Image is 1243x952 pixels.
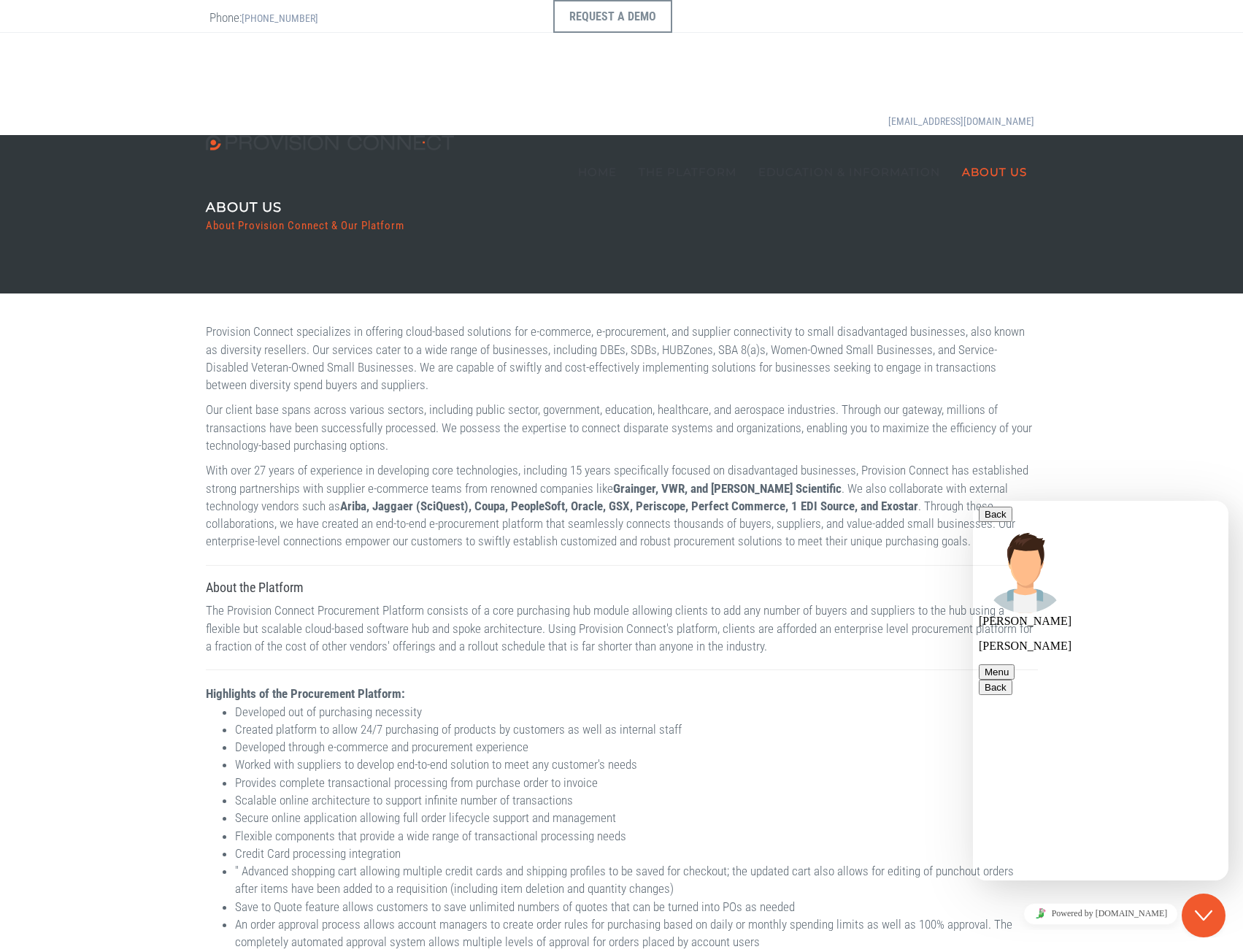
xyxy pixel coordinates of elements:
a: About Us [951,135,1038,208]
p: With over 27 years of experience in developing core technologies, including 15 years specifically... [206,461,1038,550]
li: Worked with suppliers to develop end-to-end solution to meet any customer's needs [235,756,1038,773]
li: Developed out of purchasing necessity [235,703,1038,721]
a: The Platform [628,135,747,208]
iframe: chat widget [973,501,1228,880]
b: Ariba, Jaggaer (SciQuest), Coupa, PeopleSoft, Oracle, GSX, Periscope, Perfect Commerce, 1 EDI Sou... [340,499,918,513]
li: Developed through e-commerce and procurement experience [235,738,1038,756]
p: The Provision Connect Procurement Platform consists of a core purchasing hub module allowing clie... [206,602,1038,655]
iframe: chat widget [1182,894,1228,937]
h3: About Us [206,201,404,215]
li: " Advanced shopping cart allowing multiple credit cards and shipping profiles to be saved for che... [235,862,1038,898]
a: Home [567,135,628,208]
iframe: chat widget [973,897,1228,930]
b: Grainger, VWR, and [PERSON_NAME] Scientific [613,481,842,496]
li: Credit Card processing integration [235,845,1038,862]
a: Education & Information [747,135,951,208]
li: Secure online application allowing full order lifecycle support and management [235,809,1038,826]
li: Created platform to allow 24/7 purchasing of products by customers as well as internal staff [235,721,1038,738]
li: Scalable online architecture to support infinite number of transactions [235,791,1038,809]
strong: Highlights of the Procurement Platform: [206,686,405,701]
li: Save to Quote feature allows customers to save unlimited numbers of quotes that can be turned int... [235,898,1038,915]
li: An order approval process allows account managers to create order rules for purchasing based on d... [235,915,1038,951]
img: Provision Connect [206,135,461,150]
h3: About the Platform [206,580,1038,595]
li: Provides complete transactional processing from purchase order to invoice [235,774,1038,791]
h4: About Provision Connect & Our Platform [206,220,404,232]
li: Flexible components that provide a wide range of transactional processing needs [235,827,1038,845]
p: Our client base spans across various sectors, including public sector, government, education, hea... [206,401,1038,454]
p: Provision Connect specializes in offering cloud-based solutions for e-commerce, e-procurement, an... [206,323,1038,394]
a: [PHONE_NUMBER] [242,12,318,24]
